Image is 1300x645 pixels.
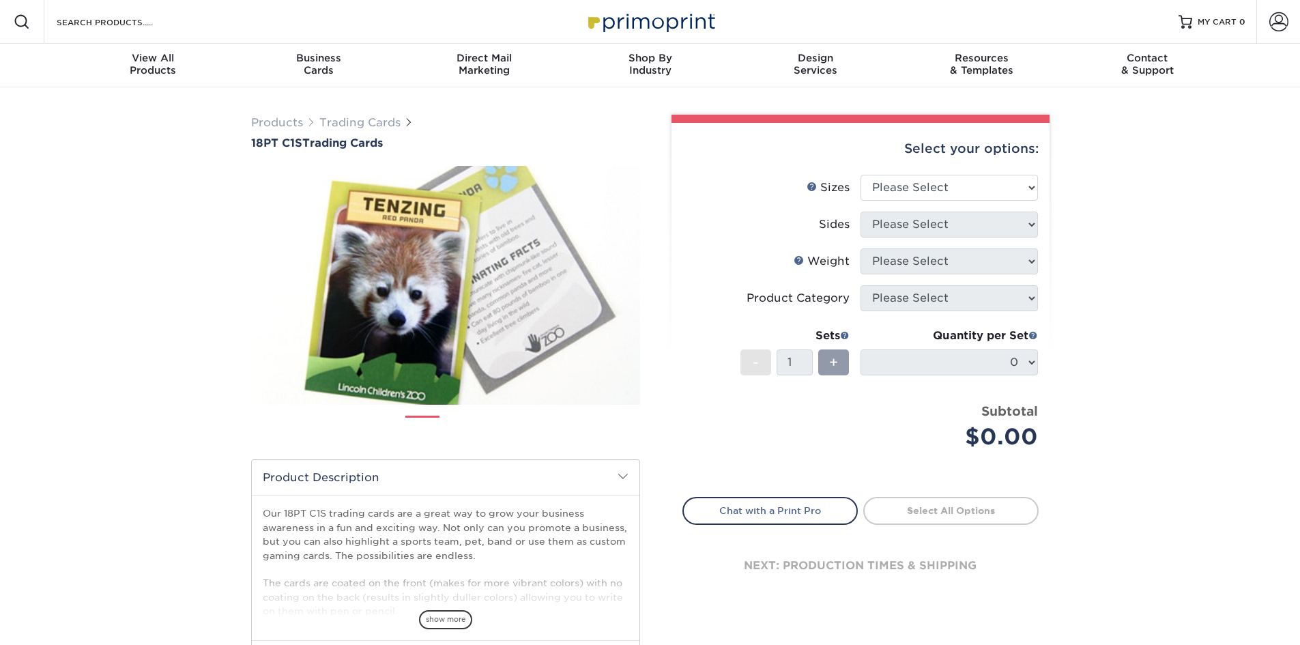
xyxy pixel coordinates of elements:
[251,137,640,149] h1: Trading Cards
[1198,16,1237,28] span: MY CART
[567,44,733,87] a: Shop ByIndustry
[819,216,850,233] div: Sides
[871,420,1038,453] div: $0.00
[1065,52,1230,76] div: & Support
[319,116,401,129] a: Trading Cards
[451,410,485,444] img: Trading Cards 02
[682,497,858,524] a: Chat with a Print Pro
[861,328,1038,344] div: Quantity per Set
[1065,52,1230,64] span: Contact
[899,52,1065,76] div: & Templates
[733,52,899,76] div: Services
[733,52,899,64] span: Design
[401,52,567,76] div: Marketing
[753,352,759,373] span: -
[235,44,401,87] a: BusinessCards
[401,52,567,64] span: Direct Mail
[582,7,719,36] img: Primoprint
[1239,17,1245,27] span: 0
[981,403,1038,418] strong: Subtotal
[807,180,850,196] div: Sizes
[863,497,1039,524] a: Select All Options
[235,52,401,64] span: Business
[263,506,629,618] p: Our 18PT C1S trading cards are a great way to grow your business awareness in a fun and exciting ...
[682,525,1039,607] div: next: production times & shipping
[70,44,236,87] a: View AllProducts
[419,610,472,629] span: show more
[235,52,401,76] div: Cards
[405,411,439,445] img: Trading Cards 01
[251,137,640,149] a: 18PT C1STrading Cards
[747,290,850,306] div: Product Category
[740,328,850,344] div: Sets
[567,52,733,64] span: Shop By
[70,52,236,76] div: Products
[899,52,1065,64] span: Resources
[251,116,303,129] a: Products
[899,44,1065,87] a: Resources& Templates
[55,14,188,30] input: SEARCH PRODUCTS.....
[1065,44,1230,87] a: Contact& Support
[251,137,302,149] span: 18PT C1S
[829,352,838,373] span: +
[252,460,639,495] h2: Product Description
[733,44,899,87] a: DesignServices
[70,52,236,64] span: View All
[401,44,567,87] a: Direct MailMarketing
[794,253,850,270] div: Weight
[682,123,1039,175] div: Select your options:
[251,151,640,420] img: 18PT C1S 01
[567,52,733,76] div: Industry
